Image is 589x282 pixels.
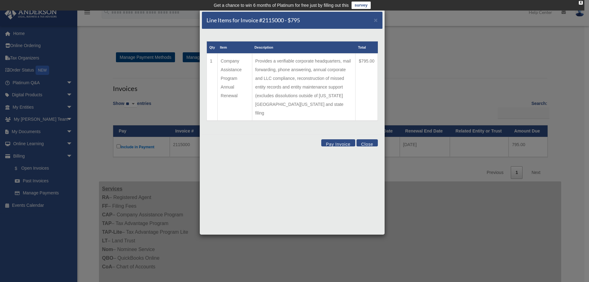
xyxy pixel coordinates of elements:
th: Description [252,41,356,54]
button: Pay Invoice [321,139,355,146]
div: close [579,1,583,5]
h5: Line Items for Invoice #2115000 - $795 [207,16,300,24]
th: Qty [207,41,218,54]
td: 1 [207,54,218,121]
div: Get a chance to win 6 months of Platinum for free just by filling out this [214,2,349,9]
span: × [374,16,378,24]
td: Provides a verifiable corporate headquarters, mail forwarding, phone answering, annual corporate ... [252,54,356,121]
a: survey [352,2,371,9]
th: Total [356,41,378,54]
td: $795.00 [356,54,378,121]
button: Close [374,17,378,23]
td: Company Assistance Program Annual Renewal [217,54,252,121]
button: Close [356,139,378,146]
th: Item [217,41,252,54]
